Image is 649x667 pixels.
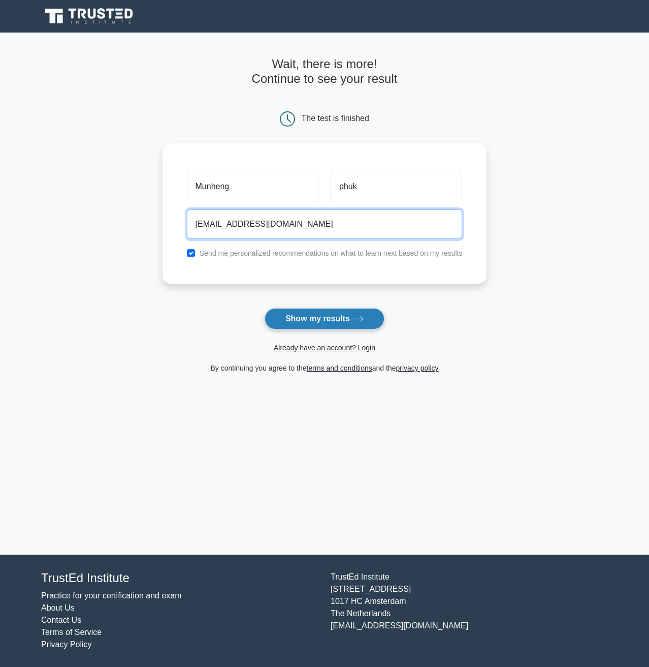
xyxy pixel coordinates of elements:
[265,308,384,329] button: Show my results
[307,364,372,372] a: terms and conditions
[41,571,318,586] h4: TrustEd Institute
[331,172,462,201] input: Last name
[41,628,102,636] a: Terms of Service
[41,616,81,624] a: Contact Us
[41,591,182,600] a: Practice for your certification and exam
[41,640,92,649] a: Privacy Policy
[274,344,375,352] a: Already have an account? Login
[41,603,75,612] a: About Us
[187,209,463,239] input: Email
[163,57,487,86] h4: Wait, there is more! Continue to see your result
[156,362,493,374] div: By continuing you agree to the and the
[302,114,369,123] div: The test is finished
[200,249,463,257] label: Send me personalized recommendations on what to learn next based on my results
[396,364,439,372] a: privacy policy
[187,172,318,201] input: First name
[324,571,614,651] div: TrustEd Institute [STREET_ADDRESS] 1017 HC Amsterdam The Netherlands [EMAIL_ADDRESS][DOMAIN_NAME]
